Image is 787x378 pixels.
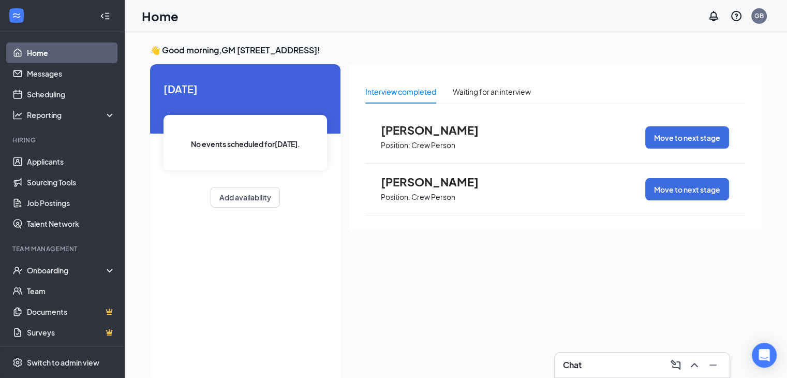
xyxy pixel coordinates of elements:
div: Open Intercom Messenger [752,343,777,368]
button: Minimize [705,357,721,373]
button: Move to next stage [645,126,729,149]
button: Move to next stage [645,178,729,200]
a: Scheduling [27,84,115,105]
a: Talent Network [27,213,115,234]
svg: ComposeMessage [670,359,682,371]
div: Hiring [12,136,113,144]
p: Crew Person [411,192,455,202]
a: SurveysCrown [27,322,115,343]
h1: Home [142,7,179,25]
h3: 👋 Good morning, GM [STREET_ADDRESS] ! [150,45,761,56]
svg: ChevronUp [688,359,701,371]
svg: QuestionInfo [730,10,743,22]
svg: Notifications [707,10,720,22]
span: [PERSON_NAME] [381,175,495,188]
div: Interview completed [365,86,436,97]
div: Switch to admin view [27,357,99,368]
a: Sourcing Tools [27,172,115,193]
span: [PERSON_NAME] [381,123,495,137]
svg: Collapse [100,11,110,21]
h3: Chat [563,359,582,371]
a: Messages [27,63,115,84]
span: [DATE] [164,81,327,97]
div: Team Management [12,244,113,253]
div: Onboarding [27,265,107,275]
svg: Analysis [12,110,23,120]
svg: WorkstreamLogo [11,10,22,21]
button: ChevronUp [686,357,703,373]
svg: Minimize [707,359,719,371]
span: No events scheduled for [DATE] . [191,138,300,150]
p: Crew Person [411,140,455,150]
button: Add availability [211,187,280,208]
button: ComposeMessage [667,357,684,373]
svg: Settings [12,357,23,368]
p: Position: [381,192,410,202]
div: GB [754,11,764,20]
div: Waiting for an interview [453,86,531,97]
a: Home [27,42,115,63]
p: Position: [381,140,410,150]
a: Job Postings [27,193,115,213]
a: Team [27,281,115,301]
a: DocumentsCrown [27,301,115,322]
svg: UserCheck [12,265,23,275]
a: Applicants [27,151,115,172]
div: Reporting [27,110,116,120]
